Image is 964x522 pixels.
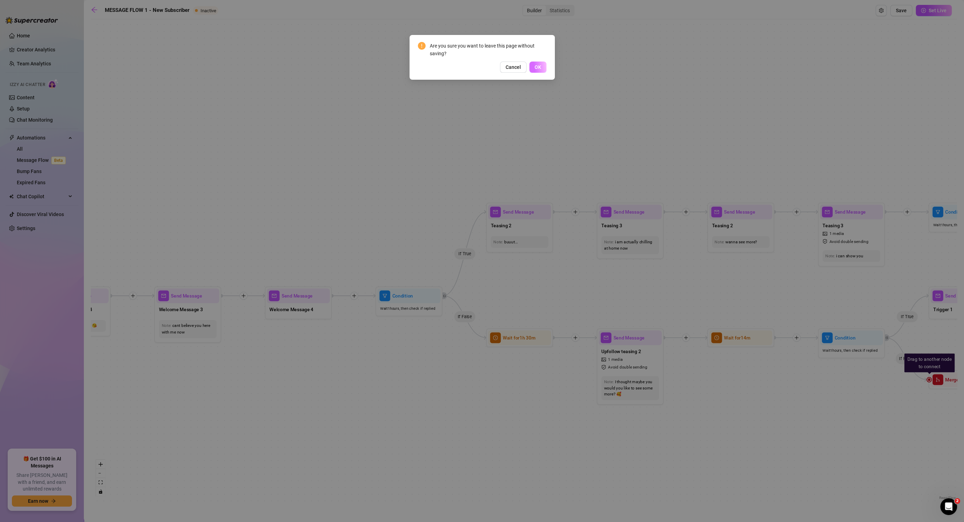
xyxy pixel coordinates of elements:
button: OK [529,62,546,73]
iframe: Intercom live chat [940,498,957,515]
span: OK [535,64,541,70]
button: Cancel [500,62,527,73]
span: 2 [955,498,960,504]
div: Are you sure you want to leave this page without saving? [430,42,546,57]
span: Cancel [506,64,521,70]
span: exclamation-circle [418,42,426,50]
